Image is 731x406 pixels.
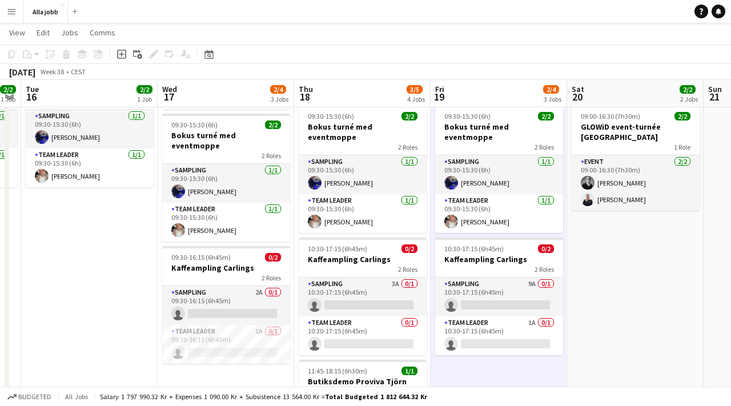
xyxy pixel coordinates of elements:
app-job-card: 09:30-15:30 (6h)2/2Bokus turné med eventmoppe2 RolesSampling1/109:30-15:30 (6h)[PERSON_NAME]Team ... [435,105,563,233]
span: 2 Roles [262,274,281,282]
div: 3 Jobs [544,95,561,103]
app-card-role: Event2/209:00-16:30 (7h30m)[PERSON_NAME][PERSON_NAME] [572,155,700,211]
span: 10:30-17:15 (6h45m) [444,244,504,253]
app-card-role: Sampling1/109:30-15:30 (6h)[PERSON_NAME] [435,155,563,194]
app-card-role: Sampling1/109:30-15:30 (6h)[PERSON_NAME] [299,155,427,194]
span: 09:30-16:15 (6h45m) [171,253,231,262]
span: 11:45-18:15 (6h30m) [308,367,367,375]
span: 2/4 [270,85,286,94]
app-card-role: Sampling1/109:30-15:30 (6h)[PERSON_NAME] [26,110,154,148]
span: 16 [24,90,39,103]
app-card-role: Team Leader1/109:30-15:30 (6h)[PERSON_NAME] [26,148,154,187]
div: 2 Jobs [680,95,698,103]
div: 3 Jobs [271,95,288,103]
div: 1 Job [137,95,152,103]
span: 0/2 [265,253,281,262]
span: 2 Roles [535,143,554,151]
span: Jobs [61,27,78,38]
app-job-card: 09:30-15:30 (6h)2/2Bokus turné med eventmoppe2 RolesSampling1/109:30-15:30 (6h)[PERSON_NAME]Team ... [299,105,427,233]
app-card-role: Sampling9A0/110:30-17:15 (6h45m) [435,278,563,316]
div: Salary 1 797 990.32 kr + Expenses 1 090.00 kr + Subsistence 13 564.00 kr = [100,392,427,401]
span: Total Budgeted 1 812 644.32 kr [325,392,427,401]
span: Wed [162,84,177,94]
h3: Bokus turné med eventmoppe [435,122,563,142]
div: CEST [71,67,86,76]
span: 2/2 [265,120,281,129]
span: 2 Roles [262,151,281,160]
span: All jobs [63,392,90,401]
span: Budgeted [18,393,51,401]
span: 2/4 [543,85,559,94]
h3: Butiksdemo Proviva Tjörn (utanför [GEOGRAPHIC_DATA]) [299,376,427,397]
span: 2/2 [680,85,696,94]
span: Fri [435,84,444,94]
h3: Bokus turné med eventmoppe [162,130,290,151]
app-card-role: Team Leader1/109:30-15:30 (6h)[PERSON_NAME] [162,203,290,242]
app-job-card: 09:30-16:15 (6h45m)0/2Kaffeampling Carlings2 RolesSampling2A0/109:30-16:15 (6h45m) Team Leader1A0... [162,246,290,364]
app-card-role: Sampling2A0/109:30-16:15 (6h45m) [162,286,290,325]
span: View [9,27,25,38]
div: [DATE] [9,66,35,78]
app-card-role: Sampling3A0/110:30-17:15 (6h45m) [299,278,427,316]
app-card-role: Team Leader1/109:30-15:30 (6h)[PERSON_NAME] [435,194,563,233]
span: Tue [26,84,39,94]
span: 19 [433,90,444,103]
span: 1 Role [674,143,690,151]
span: 09:00-16:30 (7h30m) [581,112,640,120]
span: 18 [297,90,313,103]
div: 1 Job [1,95,15,103]
button: Alla jobb [23,1,68,23]
div: 4 Jobs [407,95,425,103]
span: 2/2 [538,112,554,120]
app-job-card: 10:30-17:15 (6h45m)0/2Kaffeampling Carlings2 RolesSampling9A0/110:30-17:15 (6h45m) Team Leader1A0... [435,238,563,355]
a: Edit [32,25,54,40]
span: 2 Roles [535,265,554,274]
h3: Kaffeampling Carlings [299,254,427,264]
app-card-role: Team Leader1A0/110:30-17:15 (6h45m) [435,316,563,355]
h3: Kaffeampling Carlings [162,263,290,273]
span: 1/1 [401,367,417,375]
h3: Bokus turné med eventmoppe [299,122,427,142]
span: Comms [90,27,115,38]
app-card-role: Team Leader1A0/109:30-16:15 (6h45m) [162,325,290,364]
h3: GLOWiD event-turnée [GEOGRAPHIC_DATA] [572,122,700,142]
app-card-role: Sampling1/109:30-15:30 (6h)[PERSON_NAME] [162,164,290,203]
app-card-role: Team Leader0/110:30-17:15 (6h45m) [299,316,427,355]
a: Comms [85,25,120,40]
span: 09:30-15:30 (6h) [171,120,218,129]
span: 20 [570,90,584,103]
span: 09:30-15:30 (6h) [308,112,354,120]
span: 2 Roles [398,265,417,274]
span: Week 38 [38,67,66,76]
span: 3/5 [407,85,423,94]
span: 0/2 [538,244,554,253]
span: 2/2 [136,85,152,94]
span: Sat [572,84,584,94]
app-job-card: 09:00-16:30 (7h30m)2/2GLOWiD event-turnée [GEOGRAPHIC_DATA]1 RoleEvent2/209:00-16:30 (7h30m)[PERS... [572,105,700,211]
span: Sun [708,84,722,94]
app-job-card: 09:30-15:30 (6h)2/2Bokus turné med eventmoppe2 RolesSampling1/109:30-15:30 (6h)[PERSON_NAME]Team ... [26,59,154,187]
span: 2/2 [674,112,690,120]
span: 2/2 [401,112,417,120]
span: Thu [299,84,313,94]
span: 21 [706,90,722,103]
span: 10:30-17:15 (6h45m) [308,244,367,253]
app-job-card: 09:30-15:30 (6h)2/2Bokus turné med eventmoppe2 RolesSampling1/109:30-15:30 (6h)[PERSON_NAME]Team ... [162,114,290,242]
span: Edit [37,27,50,38]
button: Budgeted [6,391,53,403]
h3: Kaffeampling Carlings [435,254,563,264]
span: 09:30-15:30 (6h) [444,112,491,120]
span: 0/2 [401,244,417,253]
app-job-card: 10:30-17:15 (6h45m)0/2Kaffeampling Carlings2 RolesSampling3A0/110:30-17:15 (6h45m) Team Leader0/1... [299,238,427,355]
app-card-role: Team Leader1/109:30-15:30 (6h)[PERSON_NAME] [299,194,427,233]
a: View [5,25,30,40]
span: 17 [160,90,177,103]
